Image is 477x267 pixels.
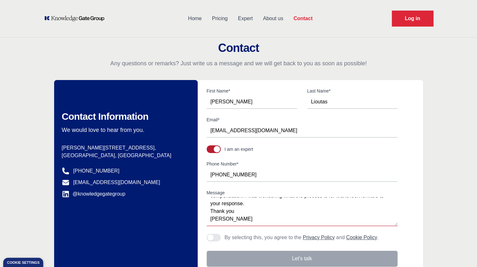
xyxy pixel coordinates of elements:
[207,10,233,27] a: Pricing
[62,190,126,198] a: @knowledgegategroup
[346,235,377,240] a: Cookie Policy
[225,146,253,152] div: I am an expert
[207,161,398,167] label: Phone Number*
[225,234,379,241] p: By selecting this, you agree to the and .
[303,235,335,240] a: Privacy Policy
[207,251,398,267] button: Let's talk
[445,236,477,267] iframe: Chat Widget
[73,179,160,186] a: [EMAIL_ADDRESS][DOMAIN_NAME]
[392,11,433,27] a: Request Demo
[258,10,288,27] a: About us
[62,111,182,122] h2: Contact Information
[44,15,109,22] a: KOL Knowledge Platform: Talk to Key External Experts (KEE)
[62,126,182,134] p: We would love to hear from you.
[207,190,398,196] label: Message
[207,88,297,94] label: First Name*
[288,10,318,27] a: Contact
[62,144,182,152] p: [PERSON_NAME][STREET_ADDRESS],
[207,117,398,123] label: Email*
[233,10,258,27] a: Expert
[7,261,39,264] div: Cookie settings
[62,152,182,159] p: [GEOGRAPHIC_DATA], [GEOGRAPHIC_DATA]
[307,88,398,94] label: Last Name*
[73,167,119,175] a: [PHONE_NUMBER]
[183,10,207,27] a: Home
